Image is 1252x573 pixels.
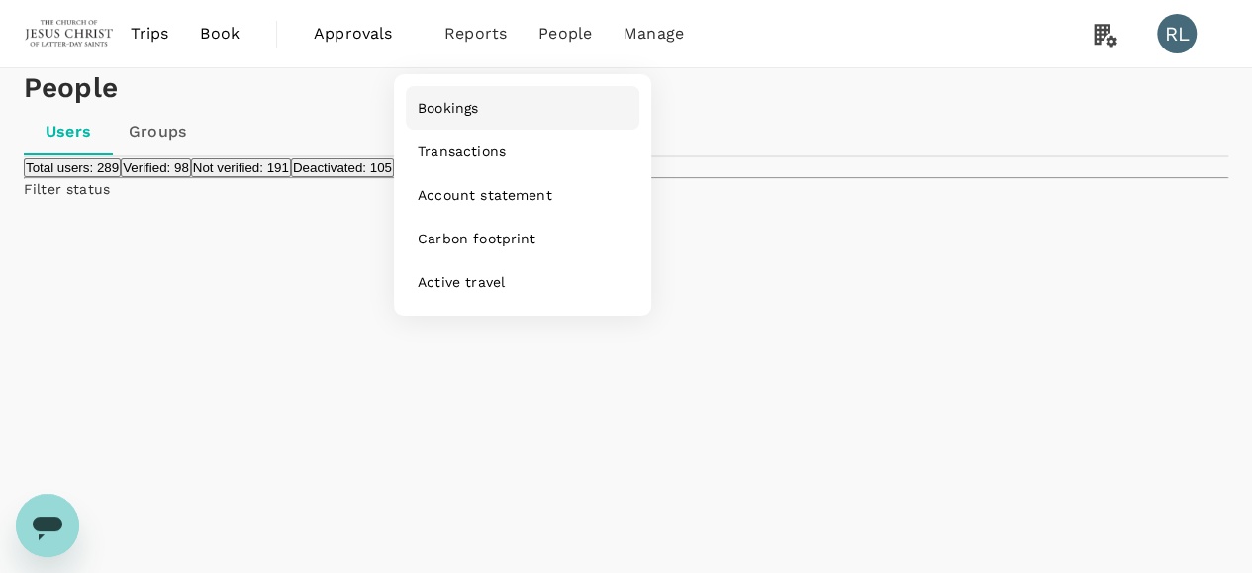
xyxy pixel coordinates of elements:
a: Groups [113,108,202,155]
div: RL [1157,14,1197,53]
a: Transactions [406,130,639,173]
button: Total users: 289 [24,158,121,177]
a: Account statement [406,173,639,217]
a: Bookings [406,86,639,130]
span: Transactions [418,142,506,161]
h1: People [24,68,1228,108]
span: Bookings [418,98,478,118]
span: Account statement [418,185,552,205]
button: Verified: 98 [121,158,191,177]
span: Trips [131,22,169,46]
a: Carbon footprint [406,217,639,260]
button: Deactivated: 105 [291,158,394,177]
span: Book [200,22,240,46]
img: The Malaysian Church of Jesus Christ of Latter-day Saints [24,12,115,55]
iframe: Button to launch messaging window [16,494,79,557]
span: Carbon footprint [418,229,535,248]
span: Filter status [24,181,110,197]
span: Active travel [418,272,505,292]
span: Manage [624,22,684,46]
span: Approvals [314,22,413,46]
span: Reports [444,22,507,46]
span: People [538,22,592,46]
a: Active travel [406,260,639,304]
button: Not verified: 191 [191,158,291,177]
a: Users [24,108,113,155]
